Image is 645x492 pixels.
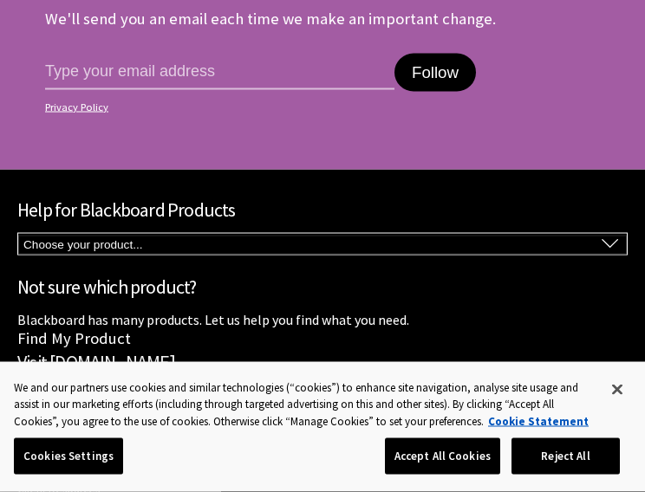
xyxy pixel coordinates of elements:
p: We'll send you an email each time we make an important change. [45,9,496,29]
button: Close [598,371,636,409]
button: Accept All Cookies [385,438,500,475]
a: Find My Product [17,328,131,348]
input: email address [45,54,394,90]
h2: Help for Blackboard Products [17,196,628,224]
button: Follow [394,54,476,92]
h2: Not sure which product? [17,273,628,301]
button: Cookies Settings [14,438,123,475]
a: Visit [DOMAIN_NAME] [17,350,175,374]
a: Privacy Policy [45,101,595,113]
div: We and our partners use cookies and similar technologies (“cookies”) to enhance site navigation, ... [14,379,599,430]
a: More information about your privacy, opens in a new tab [488,414,589,429]
button: Reject All [511,438,620,475]
p: Blackboard has many products. Let us help you find what you need. [17,310,628,329]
